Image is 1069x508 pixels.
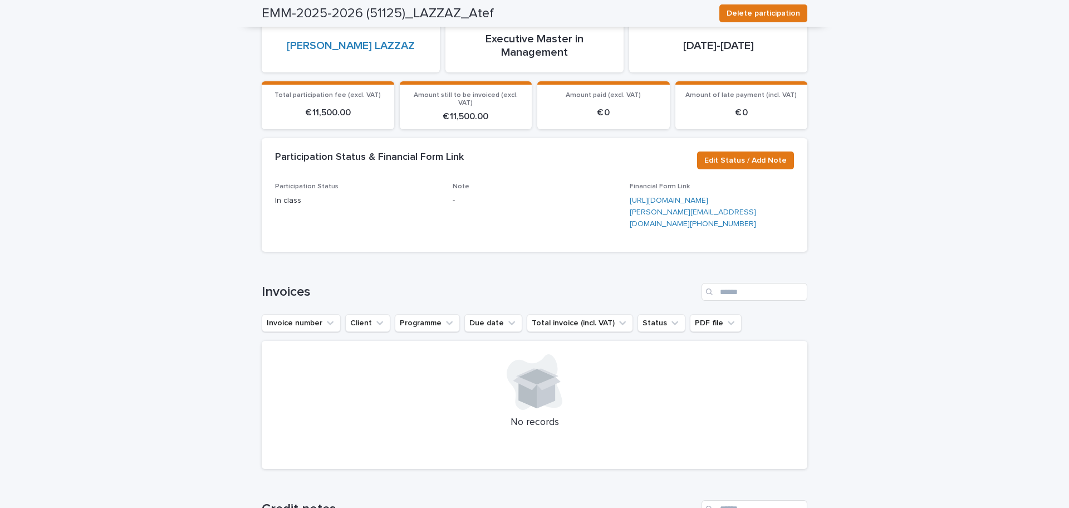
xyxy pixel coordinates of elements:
[262,284,697,300] h1: Invoices
[275,152,464,164] h2: Participation Status & Financial Form Link
[453,195,617,207] p: -
[268,108,388,118] p: € 11,500.00
[414,92,518,106] span: Amount still to be invoiced (excl. VAT)
[275,183,339,190] span: Participation Status
[682,108,801,118] p: € 0
[643,39,794,52] p: [DATE]-[DATE]
[274,92,381,99] span: Total participation fee (excl. VAT)
[690,314,742,332] button: PDF file
[630,183,690,190] span: Financial Form Link
[544,108,663,118] p: € 0
[527,314,633,332] button: Total invoice (incl. VAT)
[702,283,807,301] input: Search
[287,39,415,52] a: [PERSON_NAME] LAZZAZ
[275,195,439,207] p: In class
[697,152,794,169] button: Edit Status / Add Note
[719,4,807,22] button: Delete participation
[630,197,756,228] a: [URL][DOMAIN_NAME][PERSON_NAME][EMAIL_ADDRESS][DOMAIN_NAME][PHONE_NUMBER]
[638,314,685,332] button: Status
[704,155,787,166] span: Edit Status / Add Note
[275,417,794,429] p: No records
[459,32,610,59] p: Executive Master in Management
[406,111,526,122] p: € 11,500.00
[262,6,494,22] h2: EMM-2025-2026 (51125)_LAZZAZ_Atef
[395,314,460,332] button: Programme
[262,314,341,332] button: Invoice number
[685,92,797,99] span: Amount of late payment (incl. VAT)
[453,183,469,190] span: Note
[566,92,641,99] span: Amount paid (excl. VAT)
[727,8,800,19] span: Delete participation
[345,314,390,332] button: Client
[464,314,522,332] button: Due date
